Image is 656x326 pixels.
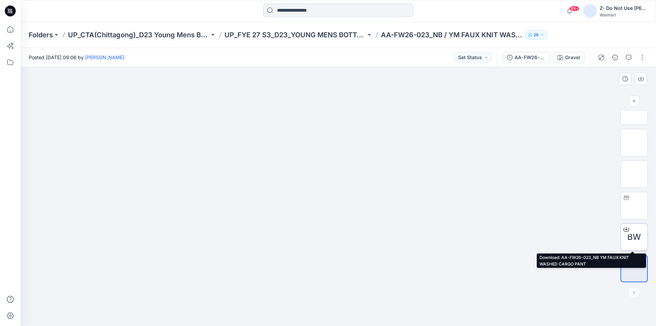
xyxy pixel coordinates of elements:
[85,54,124,60] a: [PERSON_NAME]
[627,231,641,243] span: BW
[68,30,209,40] a: UP_CTA(Chittagong)_D23 Young Mens Bottoms
[224,30,366,40] a: UP_FYE 27 S3_D23_YOUNG MENS BOTTOMS CTA/CHITTAGONG
[569,6,579,11] span: 99+
[29,54,124,61] span: Posted [DATE] 09:06 by
[600,4,647,12] div: Z- Do Not Use [PERSON_NAME]
[381,30,522,40] p: AA-FW26-023_NB / YM FAUX KNIT WASHED CARGO PANT
[503,52,550,63] button: AA-FW26-052_ALL CC_GE E WAIST CARGO PANT
[565,54,580,61] div: Gravel
[553,52,585,63] button: Gravel
[583,4,597,18] img: avatar
[515,54,546,61] div: AA-FW26-052_ALL CC_GE E WAIST CARGO PANT
[534,31,539,39] p: 26
[29,30,53,40] a: Folders
[525,30,547,40] button: 26
[610,52,620,63] button: Details
[600,12,647,17] div: Walmart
